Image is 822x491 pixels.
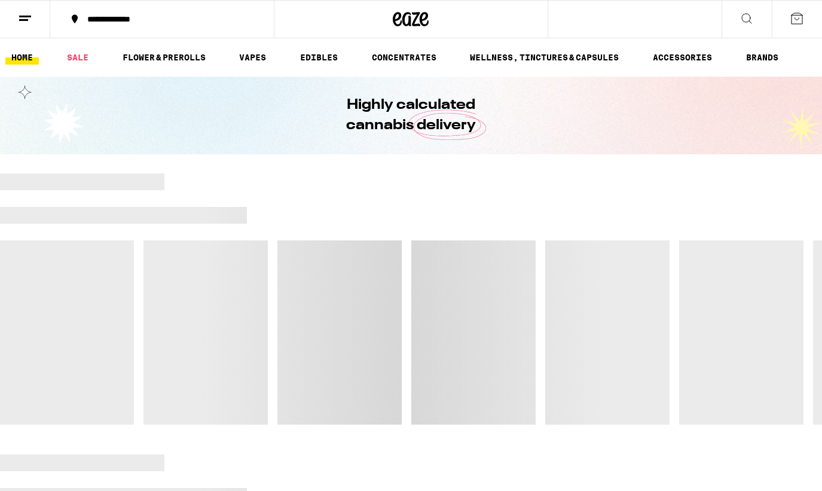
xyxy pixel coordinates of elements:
a: HOME [5,50,39,65]
h1: Highly calculated cannabis delivery [313,95,510,136]
a: EDIBLES [294,50,344,65]
a: ACCESSORIES [647,50,718,65]
a: BRANDS [740,50,784,65]
a: WELLNESS, TINCTURES & CAPSULES [464,50,625,65]
a: FLOWER & PREROLLS [117,50,212,65]
a: SALE [61,50,94,65]
a: VAPES [233,50,272,65]
a: CONCENTRATES [366,50,442,65]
